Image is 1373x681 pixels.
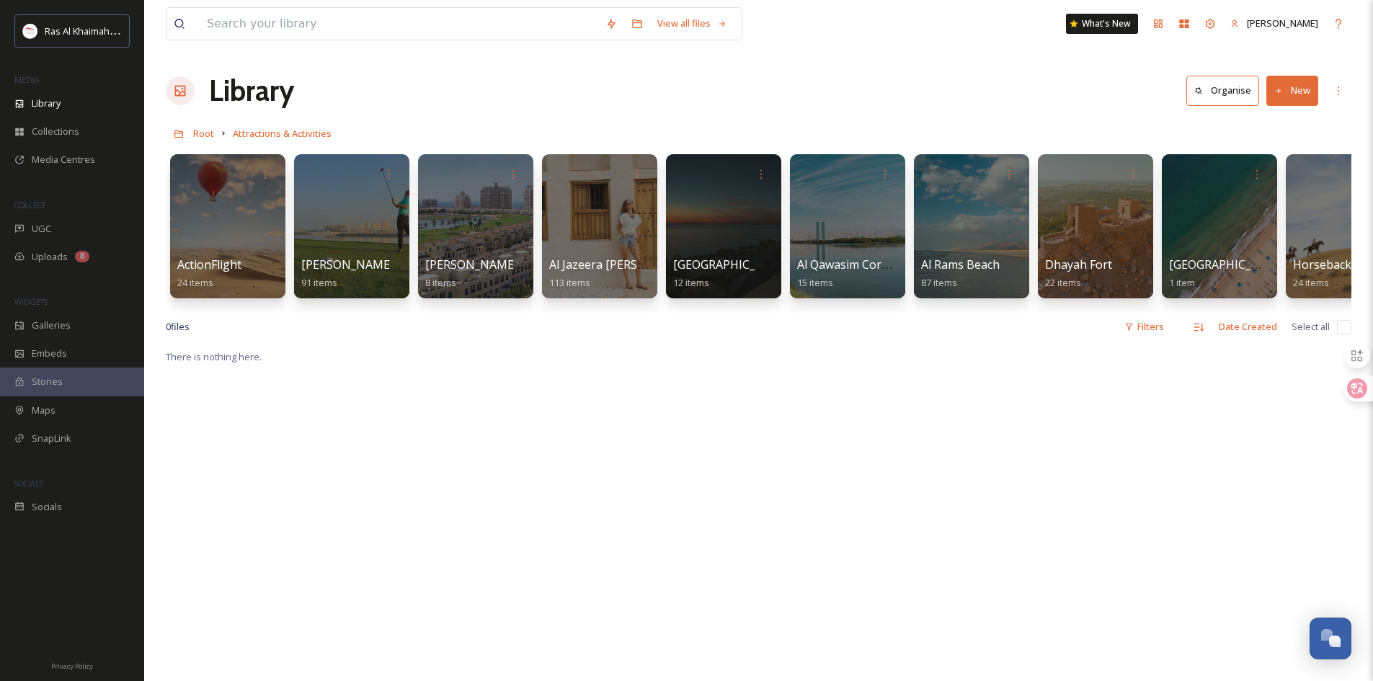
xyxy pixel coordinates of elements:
[1045,258,1112,289] a: Dhayah Fort22 items
[166,350,262,363] span: There is nothing here.
[14,74,40,85] span: MEDIA
[32,375,63,388] span: Stories
[233,127,332,140] span: Attractions & Activities
[32,222,51,236] span: UGC
[32,347,67,360] span: Embeds
[32,432,71,445] span: SnapLink
[193,125,214,142] a: Root
[549,276,590,289] span: 113 items
[177,258,241,289] a: ActionFlight24 items
[32,153,95,166] span: Media Centres
[32,125,79,138] span: Collections
[14,478,43,489] span: SOCIALS
[425,257,634,272] span: [PERSON_NAME][GEOGRAPHIC_DATA]
[1045,276,1081,289] span: 22 items
[32,319,71,332] span: Galleries
[797,258,910,289] a: Al Qawasim Corniche15 items
[1223,9,1325,37] a: [PERSON_NAME]
[75,251,89,262] div: 8
[921,258,1000,289] a: Al Rams Beach87 items
[301,258,446,289] a: [PERSON_NAME] Golf Club91 items
[797,276,833,289] span: 15 items
[1266,76,1318,105] button: New
[1310,618,1351,659] button: Open Chat
[673,276,709,289] span: 12 items
[1169,257,1285,272] span: [GEOGRAPHIC_DATA]
[51,656,93,674] a: Privacy Policy
[797,257,910,272] span: Al Qawasim Corniche
[1186,76,1259,105] button: Organise
[1247,17,1318,30] span: [PERSON_NAME]
[1292,320,1330,334] span: Select all
[650,9,734,37] a: View all files
[1169,276,1195,289] span: 1 item
[425,276,456,289] span: 8 items
[177,276,213,289] span: 24 items
[32,250,68,264] span: Uploads
[425,258,634,289] a: [PERSON_NAME][GEOGRAPHIC_DATA]8 items
[51,662,93,671] span: Privacy Policy
[23,24,37,38] img: Logo_RAKTDA_RGB-01.png
[193,127,214,140] span: Root
[673,257,789,272] span: [GEOGRAPHIC_DATA]
[1066,14,1138,34] a: What's New
[14,296,48,307] span: WIDGETS
[1045,257,1112,272] span: Dhayah Fort
[32,97,61,110] span: Library
[209,69,294,112] a: Library
[921,276,957,289] span: 87 items
[1169,258,1285,289] a: [GEOGRAPHIC_DATA]1 item
[32,500,62,514] span: Socials
[301,257,446,272] span: [PERSON_NAME] Golf Club
[1293,276,1329,289] span: 24 items
[1212,313,1284,341] div: Date Created
[921,257,1000,272] span: Al Rams Beach
[301,276,337,289] span: 91 items
[200,8,598,40] input: Search your library
[177,257,241,272] span: ActionFlight
[549,258,698,289] a: Al Jazeera [PERSON_NAME]113 items
[14,200,45,210] span: COLLECT
[673,258,789,289] a: [GEOGRAPHIC_DATA]12 items
[549,257,698,272] span: Al Jazeera [PERSON_NAME]
[233,125,332,142] a: Attractions & Activities
[166,320,190,334] span: 0 file s
[1117,313,1171,341] div: Filters
[45,24,249,37] span: Ras Al Khaimah Tourism Development Authority
[32,404,55,417] span: Maps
